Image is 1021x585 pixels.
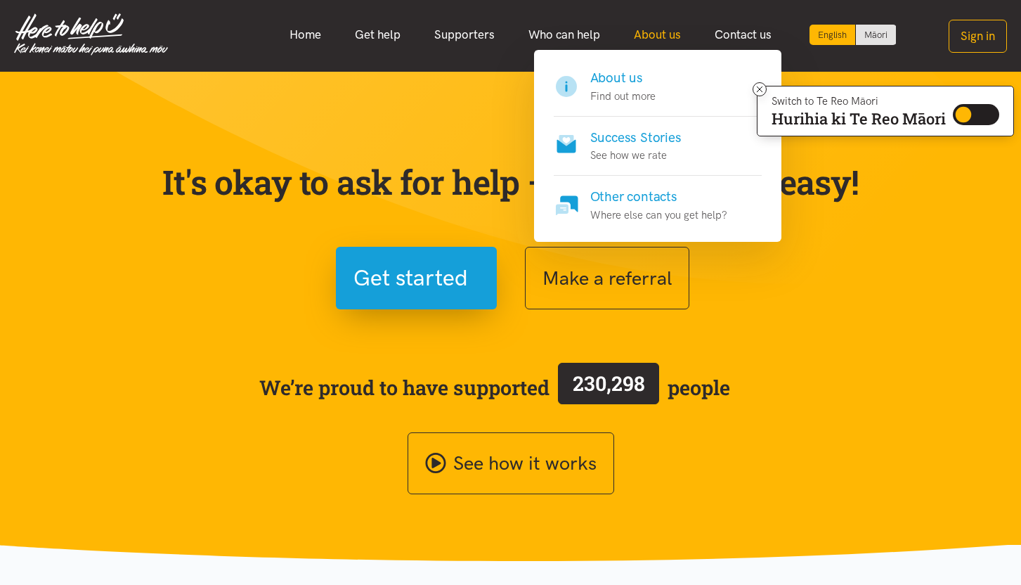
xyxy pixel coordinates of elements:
button: Sign in [949,20,1007,53]
a: About us [617,20,698,50]
p: Hurihia ki Te Reo Māori [772,112,946,125]
p: It's okay to ask for help — we've made it easy! [160,162,862,202]
h4: Other contacts [590,187,727,207]
div: Language toggle [809,25,897,45]
p: See how we rate [590,147,682,164]
h4: Success Stories [590,128,682,148]
button: Get started [336,247,497,309]
a: Get help [338,20,417,50]
p: Switch to Te Reo Māori [772,97,946,105]
span: We’re proud to have supported people [259,360,730,415]
img: Home [14,13,168,56]
span: Get started [353,260,468,296]
a: About us Find out more [554,68,762,117]
button: Make a referral [525,247,689,309]
a: Other contacts Where else can you get help? [554,176,762,224]
a: Supporters [417,20,512,50]
a: Switch to Te Reo Māori [856,25,896,45]
a: Contact us [698,20,788,50]
p: Find out more [590,88,656,105]
span: 230,298 [573,370,645,397]
a: Who can help [512,20,617,50]
a: Home [273,20,338,50]
div: About us [534,50,781,242]
a: Success Stories See how we rate [554,117,762,176]
p: Where else can you get help? [590,207,727,224]
div: Current language [809,25,856,45]
a: See how it works [408,432,614,495]
a: 230,298 [549,360,668,415]
h4: About us [590,68,656,88]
